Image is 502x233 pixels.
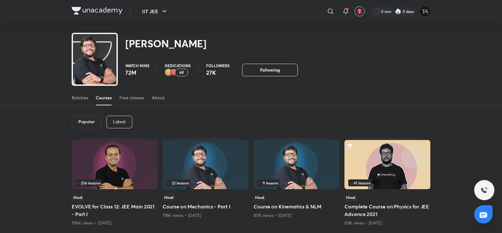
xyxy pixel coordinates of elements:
div: Free classes [119,95,144,101]
h5: EVOLVE for Class 12: JEE Main 2021 - Part I [72,203,158,218]
img: educator badge2 [165,69,172,76]
span: 236 lessons [77,181,100,185]
img: Company Logo [72,7,123,15]
h5: Course on Kinematics & NLM [254,203,339,210]
div: left [348,179,427,186]
a: Courses [96,90,112,105]
button: IIT JEE [138,5,172,18]
div: 196K views • 5 years ago [72,220,158,226]
img: class [73,35,117,93]
p: Watch mins [125,64,149,67]
span: 41 lessons [350,181,371,185]
img: Thumbnail [254,140,339,189]
div: 85K views • 4 years ago [254,212,339,218]
img: ttu [481,186,488,194]
div: infocontainer [257,179,336,186]
span: Hindi [163,194,175,201]
div: left [257,179,336,186]
img: Thumbnail [344,140,430,189]
p: 6K [179,70,184,75]
button: avatar [355,6,365,16]
span: Following [260,67,280,73]
p: 27K [206,69,230,76]
div: 118K views • 4 years ago [163,212,248,218]
a: Free classes [119,90,144,105]
img: avatar [357,9,362,14]
span: Hindi [344,194,357,201]
div: EVOLVE for Class 12: JEE Main 2021 - Part I [72,138,158,226]
img: educator badge1 [170,69,177,76]
div: 83K views • 4 years ago [344,220,430,226]
img: Thumbnail [72,140,158,189]
div: Courses [96,95,112,101]
div: infosection [75,179,154,186]
div: About [152,95,164,101]
p: Followers [206,64,230,67]
h5: Complete Course on Physics for JEE Advance 2021 [344,203,430,218]
div: Course on Mechanics - Part I [163,138,248,226]
a: Company Logo [72,7,123,16]
span: Hindi [254,194,266,201]
span: 9 lessons [259,181,278,185]
button: Following [242,64,298,76]
h6: Popular [78,119,95,124]
div: left [75,179,154,186]
div: Batches [72,95,88,101]
div: infosection [348,179,427,186]
p: Latest [113,119,126,124]
img: Thumbnail [163,140,248,189]
img: streak [395,8,401,15]
div: Course on Kinematics & NLM [254,138,339,226]
a: About [152,90,164,105]
div: infosection [257,179,336,186]
span: 22 lessons [168,181,189,185]
div: left [166,179,245,186]
span: Hindi [72,194,84,201]
img: Tanishq Sahu [420,6,430,17]
div: infocontainer [75,179,154,186]
div: infosection [166,179,245,186]
p: 72M [125,69,149,76]
div: infocontainer [166,179,245,186]
p: Dedications [165,64,191,67]
a: Batches [72,90,88,105]
h5: Course on Mechanics - Part I [163,203,248,210]
div: Complete Course on Physics for JEE Advance 2021 [344,138,430,226]
h2: [PERSON_NAME] [125,37,206,50]
div: infocontainer [348,179,427,186]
